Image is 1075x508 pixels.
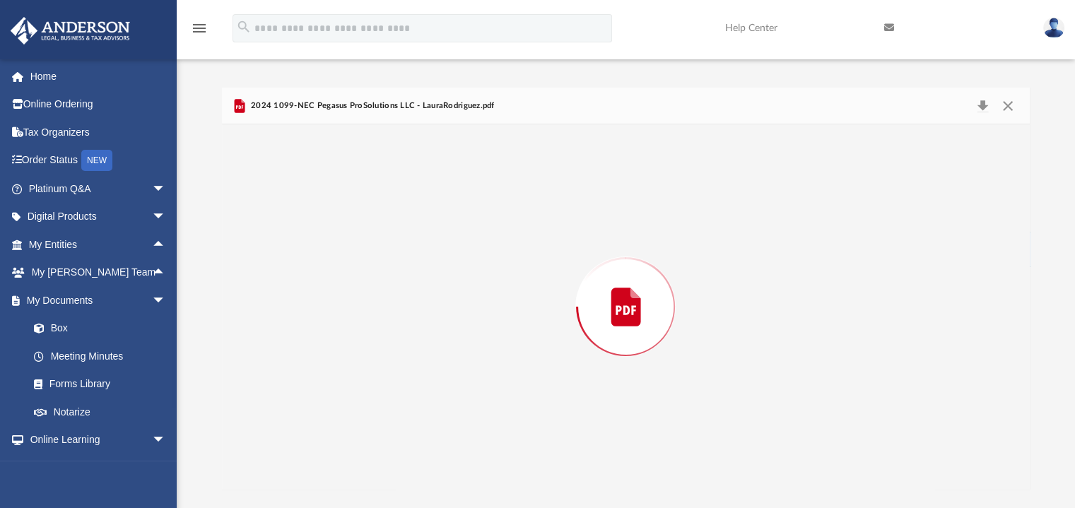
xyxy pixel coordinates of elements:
span: arrow_drop_up [152,230,180,259]
a: Order StatusNEW [10,146,187,175]
a: menu [191,27,208,37]
a: My Documentsarrow_drop_down [10,286,180,314]
a: Platinum Q&Aarrow_drop_down [10,175,187,203]
a: Online Ordering [10,90,187,119]
div: NEW [81,150,112,171]
img: Anderson Advisors Platinum Portal [6,17,134,45]
a: My Entitiesarrow_drop_up [10,230,187,259]
button: Download [970,96,996,116]
span: arrow_drop_down [152,286,180,315]
span: arrow_drop_down [152,203,180,232]
a: Online Learningarrow_drop_down [10,426,180,454]
a: Courses [20,454,180,482]
a: Meeting Minutes [20,342,180,370]
span: 2024 1099-NEC Pegasus ProSolutions LLC - LauraRodriguez.pdf [248,100,495,112]
button: Close [995,96,1021,116]
i: menu [191,20,208,37]
a: Notarize [20,398,180,426]
span: arrow_drop_up [152,259,180,288]
img: User Pic [1043,18,1064,38]
div: Preview [222,88,1030,490]
a: My [PERSON_NAME] Teamarrow_drop_up [10,259,180,287]
span: arrow_drop_down [152,426,180,455]
a: Home [10,62,187,90]
i: search [236,19,252,35]
a: Digital Productsarrow_drop_down [10,203,187,231]
a: Box [20,314,173,343]
span: arrow_drop_down [152,175,180,203]
a: Tax Organizers [10,118,187,146]
a: Forms Library [20,370,173,398]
